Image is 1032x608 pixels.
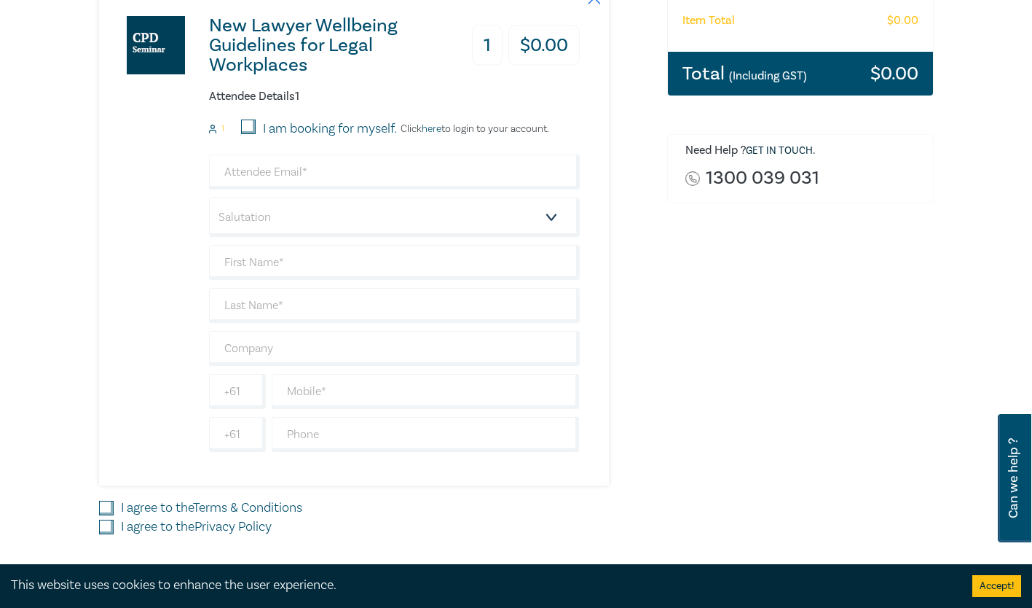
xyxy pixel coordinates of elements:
[127,16,185,74] img: New Lawyer Wellbeing Guidelines for Legal Workplaces
[706,168,819,188] a: 1300 039 031
[209,16,449,75] h3: New Lawyer Wellbeing Guidelines for Legal Workplaces
[121,518,272,537] label: I agree to the
[1007,423,1020,534] span: Can we help ?
[682,14,735,28] h6: Item Total
[870,64,918,83] h3: $ 0.00
[209,90,580,104] h6: Attendee Details 1
[194,518,272,535] a: Privacy Policy
[221,124,224,134] small: 1
[422,122,441,136] a: here
[263,120,397,139] label: I am booking for myself.
[685,144,922,158] h6: Need Help ? .
[397,123,549,135] p: Click to login to your account.
[209,155,580,190] input: Attendee Email*
[972,575,1021,597] button: Accept cookies
[472,26,503,66] h3: 1
[729,69,807,83] small: (Including GST)
[121,499,302,518] label: I agree to the
[887,14,918,28] h6: $ 0.00
[746,144,813,157] a: Get in touch
[682,64,807,83] h3: Total
[209,374,266,409] input: +61
[508,26,580,66] h3: $ 0.00
[193,499,302,516] a: Terms & Conditions
[11,576,950,595] div: This website uses cookies to enhance the user experience.
[272,417,580,452] input: Phone
[209,245,580,280] input: First Name*
[209,331,580,366] input: Company
[209,417,266,452] input: +61
[272,374,580,409] input: Mobile*
[209,288,580,323] input: Last Name*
